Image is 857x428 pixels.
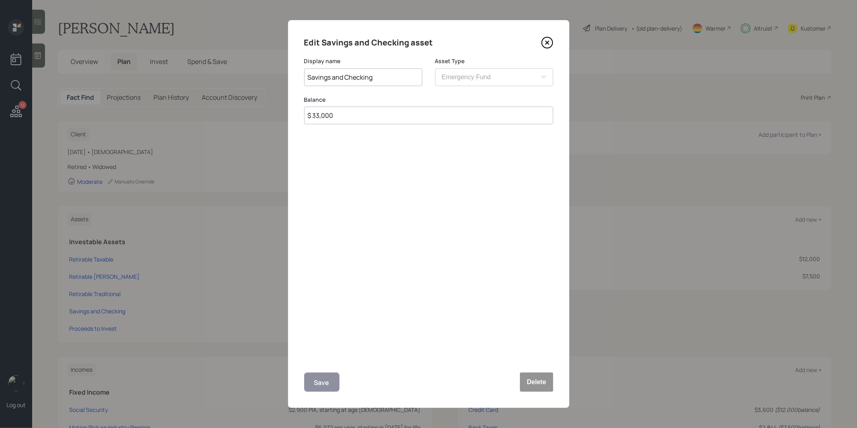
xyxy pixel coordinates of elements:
button: Delete [520,372,553,392]
label: Display name [304,57,422,65]
label: Asset Type [435,57,553,65]
button: Save [304,372,340,392]
h4: Edit Savings and Checking asset [304,36,433,49]
label: Balance [304,96,553,104]
div: Save [314,377,329,388]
